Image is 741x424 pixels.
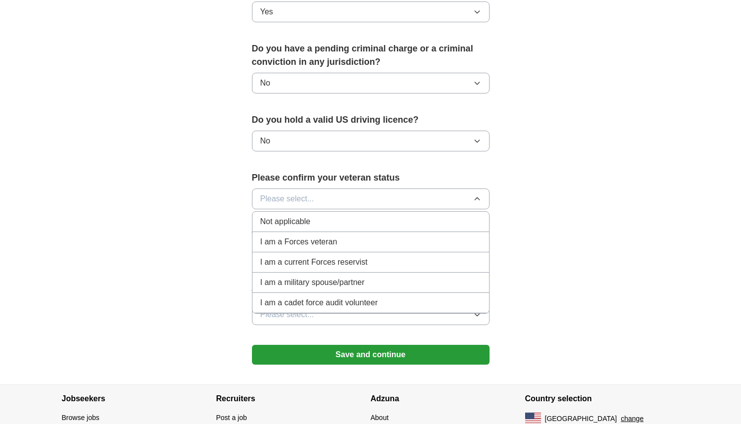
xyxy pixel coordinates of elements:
span: I am a military spouse/partner [260,277,365,288]
button: No [252,131,490,151]
span: Yes [260,6,273,18]
a: Browse jobs [62,414,99,422]
label: Please confirm your veteran status [252,171,490,185]
button: Please select... [252,188,490,209]
span: I am a current Forces reservist [260,256,368,268]
span: Please select... [260,193,314,205]
span: I am a Forces veteran [260,236,338,248]
span: [GEOGRAPHIC_DATA] [545,414,617,424]
span: No [260,135,270,147]
span: No [260,77,270,89]
label: Do you have a pending criminal charge or a criminal conviction in any jurisdiction? [252,42,490,69]
button: change [621,414,643,424]
a: About [371,414,389,422]
button: Please select... [252,304,490,325]
button: Yes [252,1,490,22]
button: No [252,73,490,94]
h4: Country selection [525,385,680,413]
span: Please select... [260,309,314,321]
span: I am a cadet force audit volunteer [260,297,378,309]
a: Post a job [216,414,247,422]
span: Not applicable [260,216,310,228]
button: Save and continue [252,345,490,365]
label: Do you hold a valid US driving licence? [252,113,490,127]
